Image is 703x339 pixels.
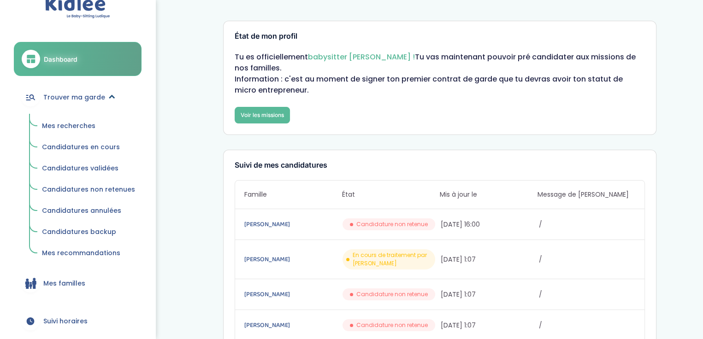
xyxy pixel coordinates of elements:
[14,267,142,300] a: Mes familles
[440,190,538,199] span: Mis à jour le
[538,190,635,199] span: Message de [PERSON_NAME]
[539,290,635,299] span: /
[441,321,537,330] span: [DATE] 1:07
[35,160,142,177] a: Candidatures validées
[35,117,142,135] a: Mes recherches
[244,254,341,264] a: [PERSON_NAME]
[308,52,415,62] span: babysitter [PERSON_NAME] !
[43,279,85,288] span: Mes familles
[235,74,645,96] p: Information : c'est au moment de signer ton premier contrat de garde que tu devras avoir ton stat...
[14,81,142,114] a: Trouver ma garde
[539,321,635,330] span: /
[42,164,118,173] span: Candidatures validées
[235,161,645,169] h3: Suivi de mes candidatures
[42,248,120,257] span: Mes recommandations
[35,245,142,262] a: Mes recommandations
[14,42,142,76] a: Dashboard
[35,139,142,156] a: Candidatures en cours
[235,32,645,41] h3: État de mon profil
[42,227,116,236] span: Candidatures backup
[441,255,537,264] span: [DATE] 1:07
[342,190,440,199] span: État
[244,320,341,330] a: [PERSON_NAME]
[42,142,120,152] span: Candidatures en cours
[42,185,135,194] span: Candidatures non retenues
[539,255,635,264] span: /
[244,289,341,299] a: [PERSON_NAME]
[235,52,645,74] p: Tu es officiellement Tu vas maintenant pouvoir pré candidater aux missions de nos familles.
[43,316,88,326] span: Suivi horaires
[356,220,428,228] span: Candidature non retenue
[35,202,142,220] a: Candidatures annulées
[42,206,121,215] span: Candidatures annulées
[244,190,342,199] span: Famille
[44,54,77,64] span: Dashboard
[35,181,142,199] a: Candidatures non retenues
[356,321,428,329] span: Candidature non retenue
[353,251,431,268] span: En cours de traitement par [PERSON_NAME]
[244,219,341,229] a: [PERSON_NAME]
[35,223,142,241] a: Candidatures backup
[356,290,428,298] span: Candidature non retenue
[42,121,95,130] span: Mes recherches
[14,304,142,338] a: Suivi horaires
[441,290,537,299] span: [DATE] 1:07
[235,107,290,123] a: Voir les missions
[539,220,635,229] span: /
[43,93,105,102] span: Trouver ma garde
[441,220,537,229] span: [DATE] 16:00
